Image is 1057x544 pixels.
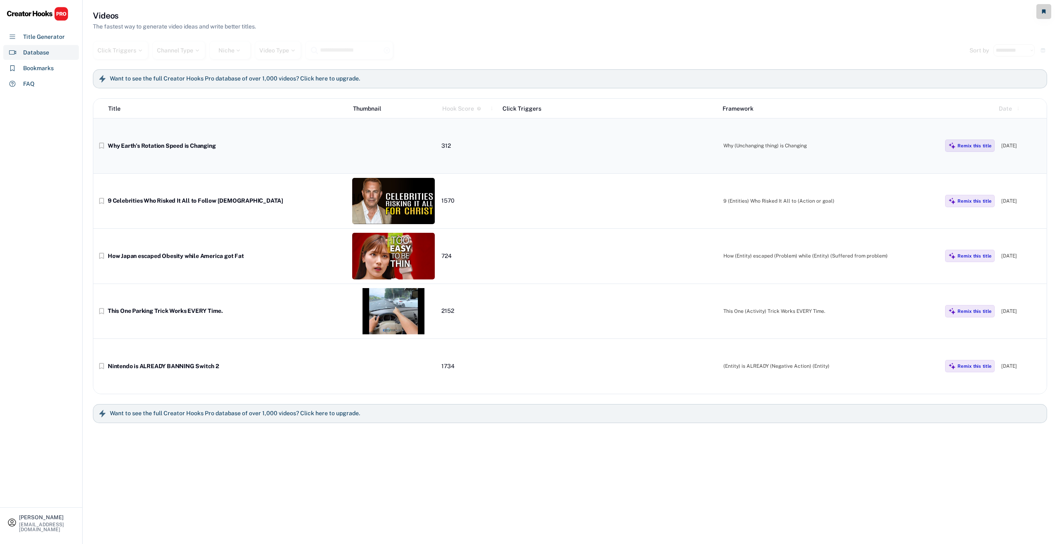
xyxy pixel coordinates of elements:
[23,64,54,73] div: Bookmarks
[441,253,495,260] div: 724
[157,47,201,53] div: Channel Type
[1001,252,1043,260] div: [DATE]
[259,47,296,53] div: Video Type
[352,233,435,279] img: thumbnail%20%2851%29.jpg
[97,142,106,150] button: bookmark_border
[1001,142,1043,149] div: [DATE]
[723,252,939,260] div: How (Entity) escaped (Problem) while (Entity) (Suffered from problem)
[23,48,49,57] div: Database
[948,142,956,149] img: MagicMajor%20%28Purple%29.svg
[97,307,106,315] button: bookmark_border
[97,197,106,205] button: bookmark_border
[353,104,436,113] div: Thumbnail
[97,47,144,53] div: Click Triggers
[383,47,391,54] button: highlight_remove
[108,307,346,315] div: This One Parking Trick Works EVERY Time.
[97,362,106,370] button: bookmark_border
[957,253,991,259] div: Remix this title
[948,307,956,315] img: MagicMajor%20%28Purple%29.svg
[7,7,69,21] img: CHPRO%20Logo.svg
[957,363,991,369] div: Remix this title
[441,307,495,315] div: 2152
[502,104,716,113] div: Click Triggers
[723,104,936,113] div: Framework
[23,33,65,41] div: Title Generator
[442,104,474,113] div: Hook Score
[93,10,118,21] h3: Videos
[957,308,991,314] div: Remix this title
[723,307,939,315] div: This One (Activity) Trick Works EVERY Time.
[110,410,360,417] h6: Want to see the full Creator Hooks Pro database of over 1,000 videos? Click here to upgrade.
[723,362,939,370] div: (Entity) is ALREADY (Negative Action) (Entity)
[957,198,991,204] div: Remix this title
[352,123,435,169] img: yH5BAEAAAAALAAAAAABAAEAAAIBRAA7
[957,143,991,149] div: Remix this title
[948,197,956,205] img: MagicMajor%20%28Purple%29.svg
[441,197,495,205] div: 1570
[19,522,75,532] div: [EMAIL_ADDRESS][DOMAIN_NAME]
[19,515,75,520] div: [PERSON_NAME]
[23,80,35,88] div: FAQ
[441,142,495,150] div: 312
[108,363,346,370] div: Nintendo is ALREADY BANNING Switch 2
[969,47,989,53] div: Sort by
[1001,307,1043,315] div: [DATE]
[441,363,495,370] div: 1734
[948,362,956,370] img: MagicMajor%20%28Purple%29.svg
[218,47,242,53] div: Niche
[723,142,939,149] div: Why (Unchanging thing) is Changing
[108,197,346,205] div: 9 Celebrities Who Risked It All to Follow [DEMOGRAPHIC_DATA]
[948,252,956,260] img: MagicMajor%20%28Purple%29.svg
[999,104,1012,113] div: Date
[1001,362,1043,370] div: [DATE]
[108,142,346,150] div: Why Earth’s Rotation Speed is Changing
[108,253,346,260] div: How Japan escaped Obesity while America got Fat
[108,104,121,113] div: Title
[93,22,256,31] div: The fastest way to generate video ideas and write better titles.
[723,197,939,205] div: 9 (Entities) Who Risked It All to (Action or goal)
[110,75,360,83] h6: Want to see the full Creator Hooks Pro database of over 1,000 videos? Click here to upgrade.
[352,343,435,390] img: yH5BAEAAAAALAAAAAABAAEAAAIBRAA7
[97,252,106,260] button: bookmark_border
[352,288,435,335] img: thumbnail%20%2864%29.jpg
[1001,197,1043,205] div: [DATE]
[352,178,435,225] img: thumbnail%20%2869%29.jpg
